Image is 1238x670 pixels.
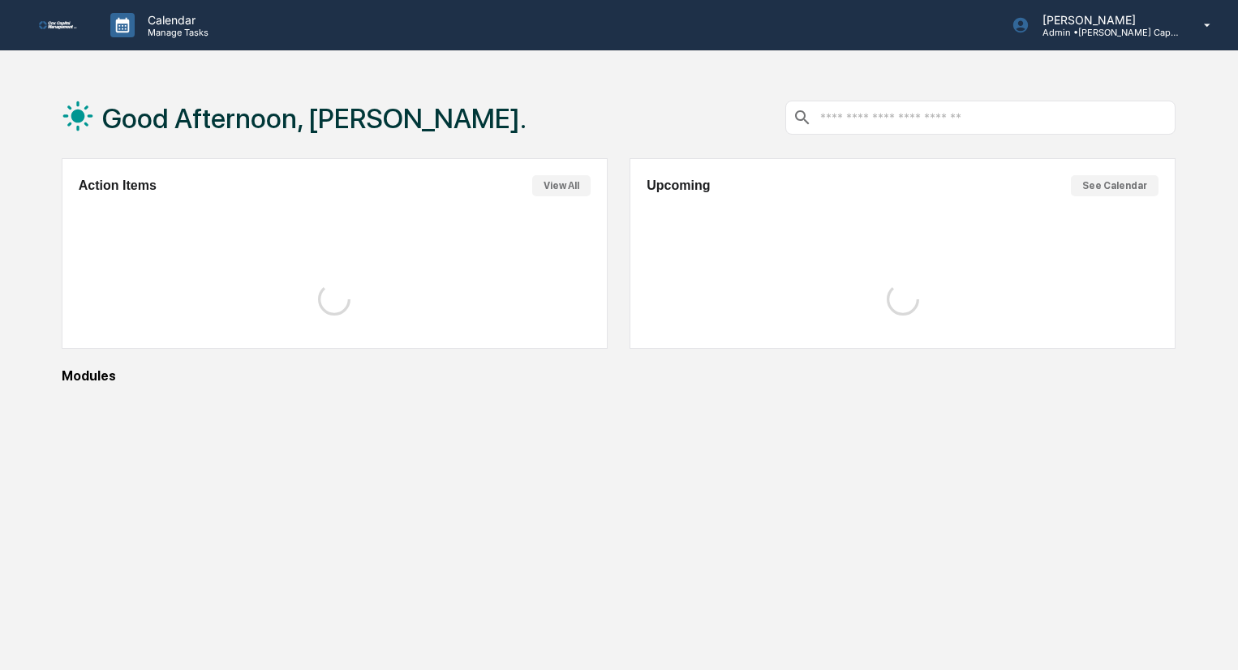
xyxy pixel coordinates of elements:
button: View All [532,175,591,196]
button: See Calendar [1071,175,1158,196]
p: Calendar [135,13,217,27]
h2: Action Items [79,178,157,193]
img: logo [39,21,78,29]
div: Modules [62,368,1176,384]
p: [PERSON_NAME] [1030,13,1180,27]
h2: Upcoming [647,178,710,193]
h1: Good Afternoon, [PERSON_NAME]. [102,102,527,135]
p: Admin • [PERSON_NAME] Capital [1030,27,1180,38]
p: Manage Tasks [135,27,217,38]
